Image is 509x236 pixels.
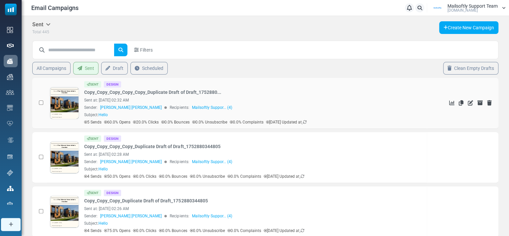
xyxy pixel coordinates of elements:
[84,190,101,196] div: Sent
[192,105,232,111] a: Mailsoftly Suppor... (4)
[7,105,13,111] img: email-templates-icon.svg
[190,173,225,179] p: 0.0% Unsubscribe
[190,228,225,234] p: 0.0% Unsubscribe
[5,4,17,15] img: mailsoftly_icon_blue_white.svg
[7,154,13,160] img: landing_pages.svg
[24,19,185,44] span: Here’s
[447,8,478,12] span: [DOMAIN_NAME]
[84,97,424,103] div: Sent at: [DATE] 02:32 AM
[104,81,121,88] div: Design
[104,190,121,196] div: Design
[84,119,101,125] p: 5 Sends
[10,213,199,225] p: Thanks for reaching out!
[159,173,187,179] p: 0.0% Bounces
[84,166,108,172] div: Subject:
[159,228,187,234] p: 0.0% Bounces
[84,173,101,179] p: 4 Sends
[227,228,261,234] p: 0.0% Complaints
[104,228,130,234] p: 75.0% Opens
[263,228,304,234] p: [DATE] Updated at
[100,105,162,111] span: [PERSON_NAME] [PERSON_NAME]
[53,19,185,44] strong: The Ultimate Home Seller's Checklist
[7,58,13,64] img: campaigns-icon-active.png
[84,89,221,96] a: Copy_Copy_Copy_Copy_Copy_Duplicate Draft of Draft_1752880...
[10,191,199,202] p: Hi, I’m [PERSON_NAME].
[7,136,14,144] img: workflow.svg
[13,181,196,206] p: İstanbul’un Boğaz’a nazır semti Emirgan’daki Atlı Köşk’te, [PERSON_NAME][GEOGRAPHIC_DATA] sizi sa...
[32,21,51,28] h5: Sent
[447,4,498,8] span: Mailsoftly Support Team
[84,151,424,157] div: Sent at: [DATE] 02:28 AM
[133,173,156,179] p: 0.0% Clicks
[439,21,498,34] a: Create New Campaign
[84,197,208,204] a: Copy_Copy_Copy_Duplicate Draft of Draft_1752880344805
[98,167,108,171] span: Hello
[84,135,101,142] div: Sent
[429,3,506,13] a: User Logo Mailsoftly Support Team [DOMAIN_NAME]
[7,27,13,33] img: dashboard-icon.svg
[31,3,79,12] span: Email Campaigns
[7,74,13,80] img: campaigns-icon.png
[7,170,13,176] img: support-icon.svg
[7,121,13,126] img: domain-health-icon.svg
[104,119,130,125] p: 60.0% Opens
[101,62,128,75] a: Draft
[6,90,14,95] img: contacts-icon.svg
[133,228,156,234] p: 0.0% Clicks
[84,143,220,150] a: Copy_Copy_Copy_Copy_Duplicate Draft of Draft_1752880344805
[32,30,41,34] span: Total
[84,206,424,212] div: Sent at: [DATE] 02:26 AM
[227,173,261,179] p: 0.0% Complaints
[13,168,196,177] h1: Sanata Davetlisiniz
[100,213,162,219] span: [PERSON_NAME] [PERSON_NAME]
[84,81,101,88] div: Sent
[230,119,263,125] p: 0.0% Complaints
[140,47,153,54] span: Filters
[73,62,98,75] a: Sent
[98,221,108,226] span: Hello
[32,62,71,75] a: All Campaigns
[263,173,304,179] p: [DATE] Updated at
[84,228,101,234] p: 4 Sends
[42,30,49,34] span: 445
[13,206,196,232] p: Hat sanatından Osmanlı minyatürlerine, çağdaş sergilere; çocuk atölyelerinden akademik sohbetlere...
[84,105,424,111] div: Sender: Recipients:
[130,62,168,75] a: Scheduled
[192,213,232,219] a: Mailsoftly Suppor... (4)
[84,213,424,219] div: Sender: Recipients:
[192,159,232,165] a: Mailsoftly Suppor... (4)
[443,62,498,75] a: Clean Empty Drafts
[84,112,108,118] div: Subject:
[98,113,108,117] span: Hello
[429,3,446,13] img: User Logo
[84,159,424,165] div: Sender: Recipients:
[7,202,13,208] img: settings-icon.svg
[100,159,162,165] span: [PERSON_NAME] [PERSON_NAME]
[192,119,227,125] p: 0.0% Unsubscribe
[133,119,159,125] p: 20.0% Clicks
[104,173,130,179] p: 50.0% Opens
